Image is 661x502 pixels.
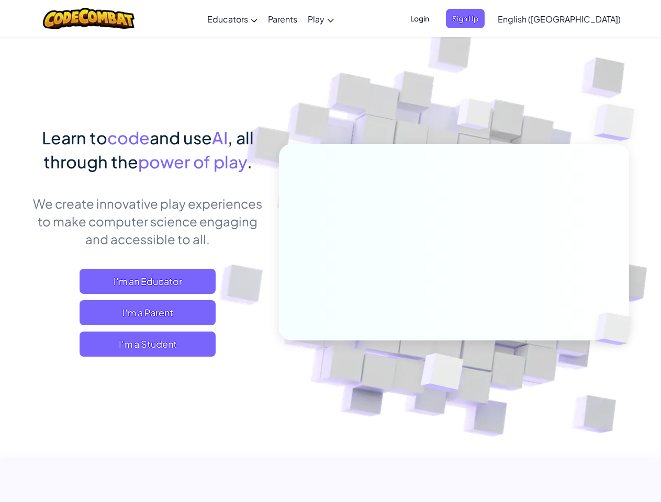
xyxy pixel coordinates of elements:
[80,300,216,325] a: I'm a Parent
[263,5,303,33] a: Parents
[395,331,488,418] img: Overlap cubes
[492,5,626,33] a: English ([GEOGRAPHIC_DATA])
[247,151,252,172] span: .
[80,332,216,357] button: I'm a Student
[437,78,512,156] img: Overlap cubes
[212,127,228,148] span: AI
[107,127,150,148] span: code
[498,14,621,25] span: English ([GEOGRAPHIC_DATA])
[150,127,212,148] span: and use
[42,127,107,148] span: Learn to
[202,5,263,33] a: Educators
[138,151,247,172] span: power of play
[80,269,216,294] a: I'm an Educator
[32,195,263,248] p: We create innovative play experiences to make computer science engaging and accessible to all.
[404,9,435,28] button: Login
[446,9,485,28] button: Sign Up
[308,14,324,25] span: Play
[207,14,248,25] span: Educators
[303,5,339,33] a: Play
[43,8,135,29] img: CodeCombat logo
[577,291,656,367] img: Overlap cubes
